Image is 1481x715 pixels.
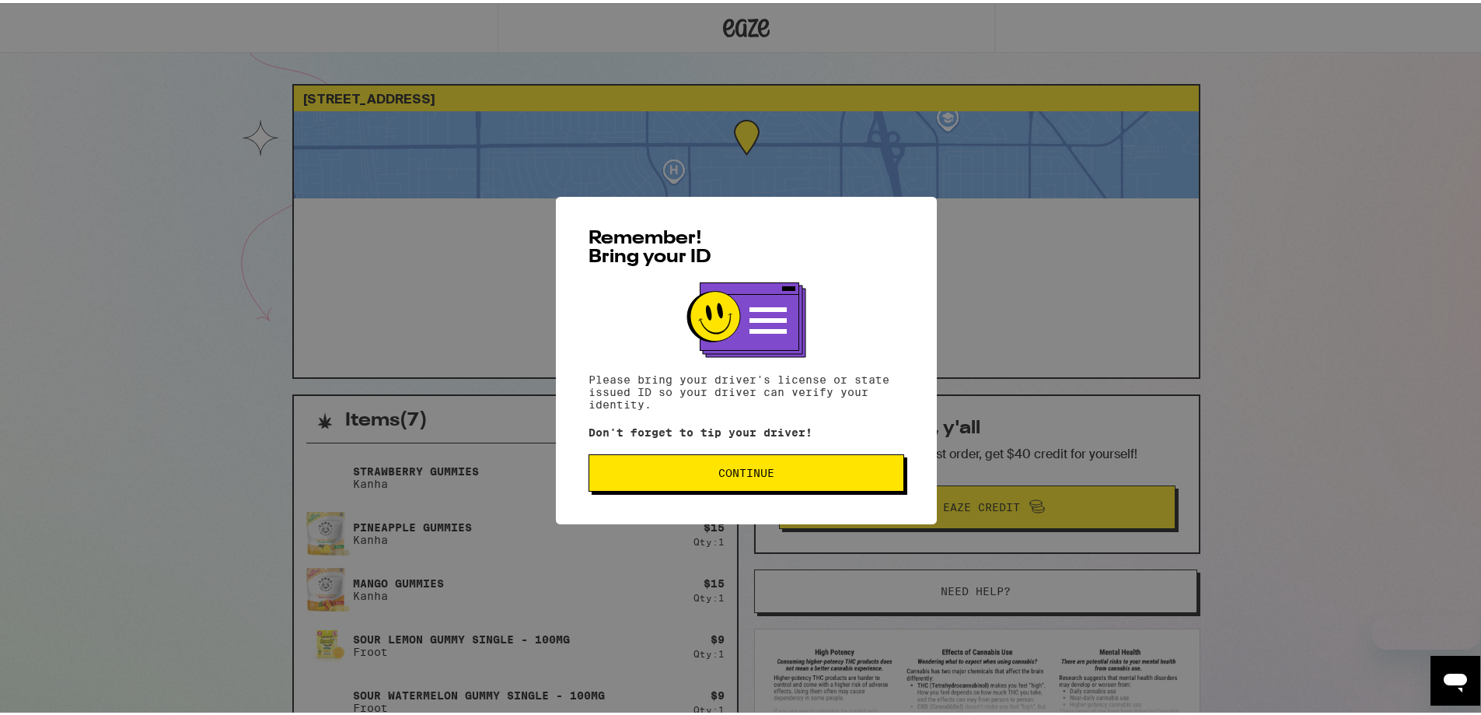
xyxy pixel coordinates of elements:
iframe: Message from company [1371,612,1480,647]
p: Don't forget to tip your driver! [589,423,904,436]
span: Continue [718,464,774,475]
span: Remember! Bring your ID [589,226,711,264]
iframe: Button to launch messaging window [1430,653,1480,703]
p: Please bring your driver's license or state issued ID so your driver can verify your identity. [589,370,904,408]
button: Continue [589,451,904,489]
